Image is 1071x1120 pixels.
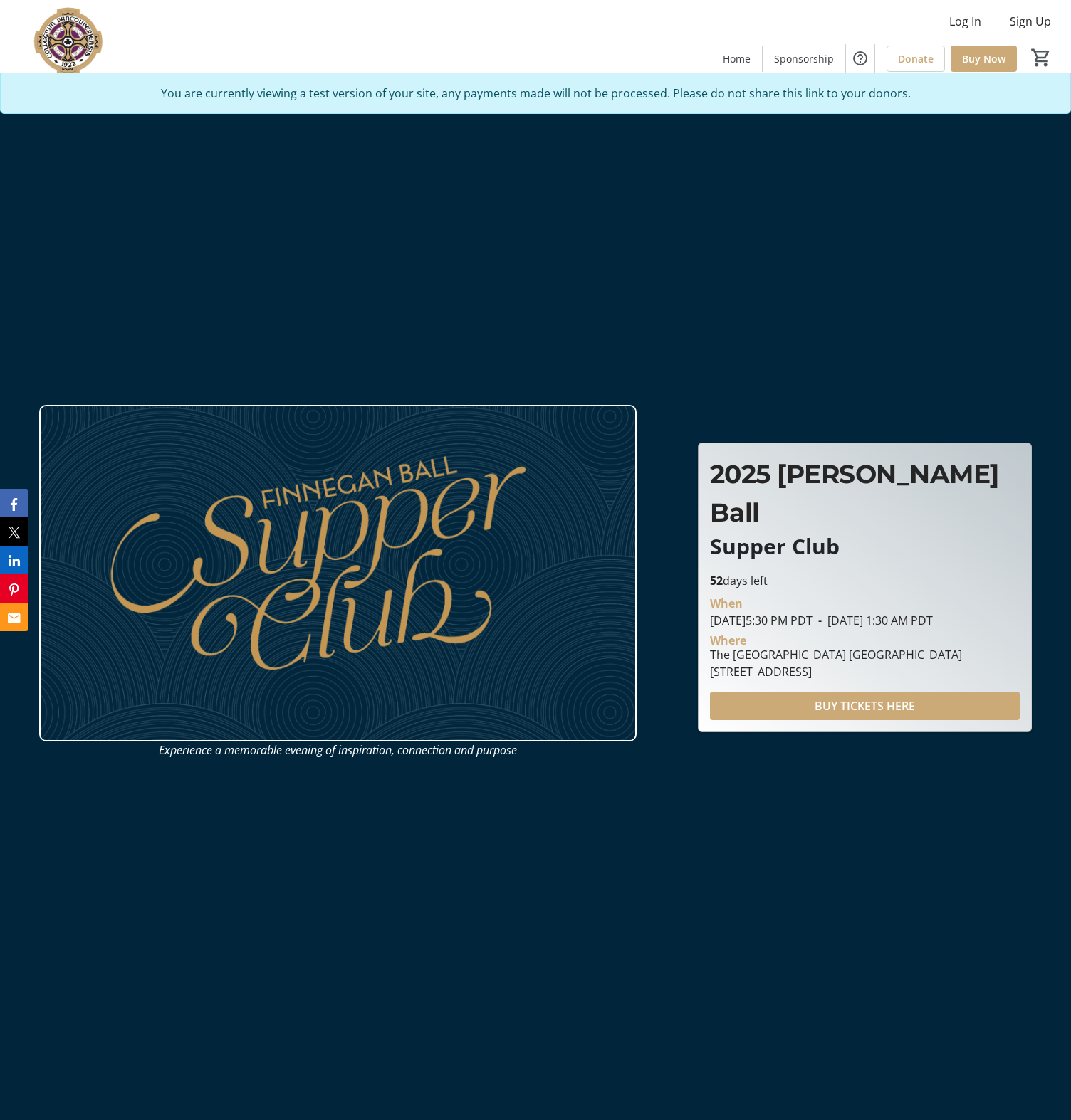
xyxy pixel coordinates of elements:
[815,697,915,714] span: BUY TICKETS HERE
[813,613,827,628] span: -
[938,10,993,33] button: Log In
[710,646,962,663] div: The [GEOGRAPHIC_DATA] [GEOGRAPHIC_DATA]
[710,532,840,561] span: Supper Club
[159,742,517,758] em: Experience a memorable evening of inspiration, connection and purpose
[898,51,934,66] span: Donate
[1028,45,1054,70] button: Cart
[774,51,834,66] span: Sponsorship
[1010,13,1051,30] span: Sign Up
[710,635,746,646] div: Where
[710,455,1020,532] p: 2025 [PERSON_NAME] Ball
[710,613,813,628] span: [DATE] 5:30 PM PDT
[949,13,981,30] span: Log In
[710,663,962,680] div: [STREET_ADDRESS]
[710,595,743,612] div: When
[951,46,1017,72] a: Buy Now
[39,405,637,741] img: Campaign CTA Media Photo
[887,46,945,72] a: Donate
[962,51,1005,66] span: Buy Now
[998,10,1062,33] button: Sign Up
[9,6,135,77] img: VC Parent Association's Logo
[710,692,1020,720] button: BUY TICKETS HERE
[723,51,751,66] span: Home
[711,46,762,72] a: Home
[710,572,1020,589] p: days left
[846,44,874,73] button: Help
[763,46,845,72] a: Sponsorship
[710,573,723,588] span: 52
[813,613,933,628] span: [DATE] 1:30 AM PDT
